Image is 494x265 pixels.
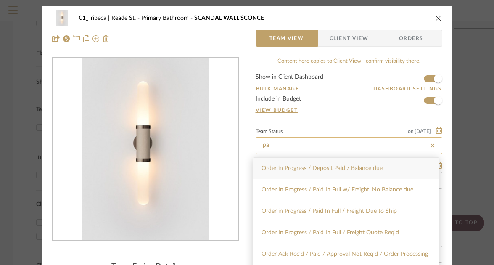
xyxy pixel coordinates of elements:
span: Order in Progress / Paid In Full / Freight Due to Ship [262,208,397,214]
button: close [435,14,442,22]
span: Orders [390,30,433,47]
input: Type to Search… [256,137,442,154]
a: View Budget [256,107,442,114]
span: Order In Progress / Paid In Full w/ Freight, No Balance due [262,187,413,193]
span: Client View [330,30,368,47]
img: 7c4371b9-8035-41f2-baea-ea8ef142cbde_48x40.jpg [52,10,72,26]
span: Primary Bathroom [141,15,194,21]
img: Remove from project [103,35,109,42]
button: Bulk Manage [256,85,300,93]
span: Team View [269,30,304,47]
span: [DATE] [414,128,432,134]
span: SCANDAL WALL SCONCE [194,15,264,21]
span: Order In Progress / Paid In Full / Freight Quote Req'd [262,230,399,236]
div: Content here copies to Client View - confirm visibility there. [256,57,442,66]
span: 01_Tribeca | Reade St. [79,15,141,21]
span: Order in Progress / Deposit Paid / Balance due [262,165,383,171]
div: Team Status [256,130,283,134]
button: Dashboard Settings [373,85,442,93]
span: Order Ack Rec'd / Paid / Approval Not Req'd / Order Processing [262,251,428,257]
img: 7c4371b9-8035-41f2-baea-ea8ef142cbde_436x436.jpg [82,58,209,241]
span: on [408,129,414,134]
div: 0 [53,58,238,241]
